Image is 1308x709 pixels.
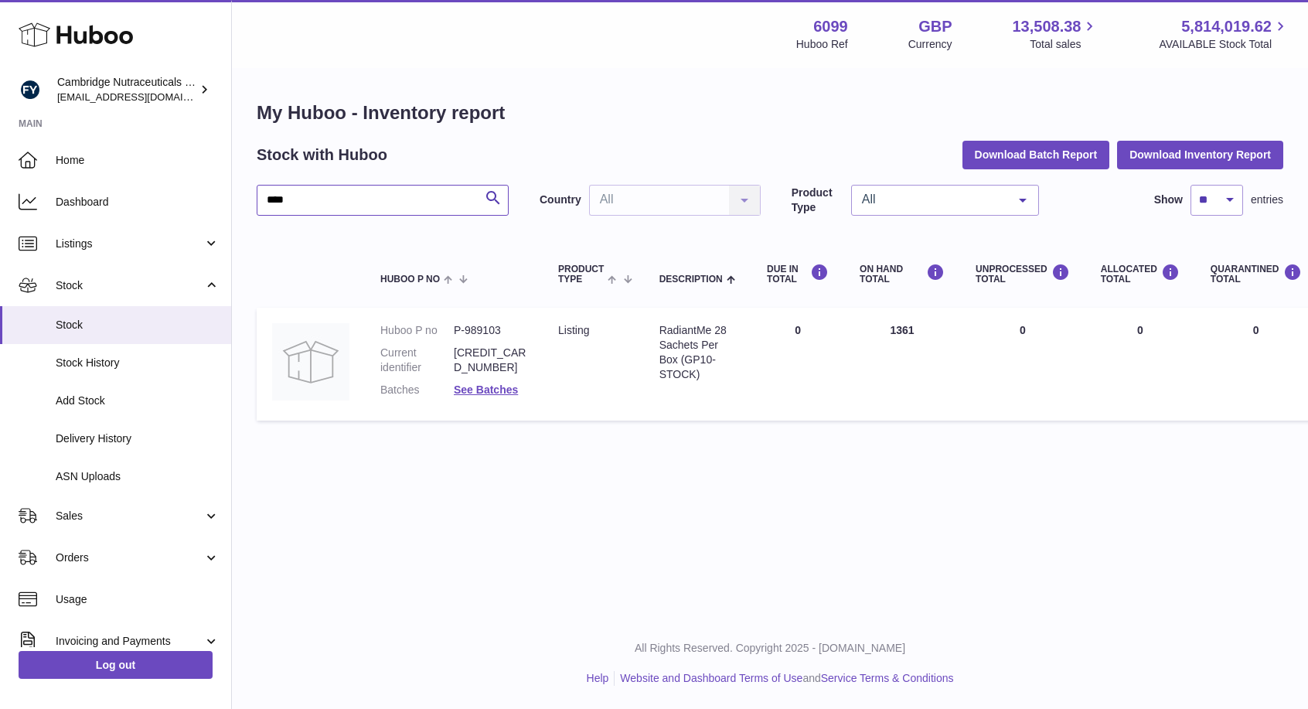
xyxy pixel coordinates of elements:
h2: Stock with Huboo [257,145,387,165]
td: 0 [1085,308,1195,421]
div: DUE IN TOTAL [767,264,829,285]
img: huboo@camnutra.com [19,78,42,101]
span: 13,508.38 [1012,16,1081,37]
a: Log out [19,651,213,679]
a: Service Terms & Conditions [821,672,954,684]
span: Delivery History [56,431,220,446]
dt: Huboo P no [380,323,454,338]
div: ALLOCATED Total [1101,264,1180,285]
label: Product Type [792,186,843,215]
a: 5,814,019.62 AVAILABLE Stock Total [1159,16,1289,52]
span: Huboo P no [380,274,440,285]
div: UNPROCESSED Total [976,264,1070,285]
span: Orders [56,550,203,565]
span: Dashboard [56,195,220,210]
span: Sales [56,509,203,523]
span: 5,814,019.62 [1181,16,1272,37]
span: listing [558,324,589,336]
a: See Batches [454,383,518,396]
span: Invoicing and Payments [56,634,203,649]
span: AVAILABLE Stock Total [1159,37,1289,52]
span: 0 [1253,324,1259,336]
h1: My Huboo - Inventory report [257,101,1283,125]
a: Website and Dashboard Terms of Use [620,672,802,684]
span: entries [1251,193,1283,207]
div: QUARANTINED Total [1211,264,1302,285]
div: Currency [908,37,952,52]
strong: 6099 [813,16,848,37]
div: RadiantMe 28 Sachets Per Box (GP10-STOCK) [659,323,736,382]
div: ON HAND Total [860,264,945,285]
span: Description [659,274,723,285]
td: 0 [751,308,844,421]
dd: [CREDIT_CARD_NUMBER] [454,346,527,375]
span: Usage [56,592,220,607]
span: Home [56,153,220,168]
span: All [858,192,1007,207]
img: product image [272,323,349,401]
a: 13,508.38 Total sales [1012,16,1099,52]
span: Add Stock [56,394,220,408]
li: and [615,671,953,686]
button: Download Inventory Report [1117,141,1283,169]
strong: GBP [918,16,952,37]
span: Product Type [558,264,604,285]
span: Total sales [1030,37,1099,52]
span: Stock [56,318,220,332]
label: Show [1154,193,1183,207]
div: Cambridge Nutraceuticals Ltd [57,75,196,104]
dt: Current identifier [380,346,454,375]
td: 0 [960,308,1085,421]
dd: P-989103 [454,323,527,338]
span: Stock History [56,356,220,370]
span: Listings [56,237,203,251]
span: ASN Uploads [56,469,220,484]
label: Country [540,193,581,207]
span: Stock [56,278,203,293]
a: Help [587,672,609,684]
button: Download Batch Report [962,141,1110,169]
div: Huboo Ref [796,37,848,52]
p: All Rights Reserved. Copyright 2025 - [DOMAIN_NAME] [244,641,1296,656]
span: [EMAIL_ADDRESS][DOMAIN_NAME] [57,90,227,103]
td: 1361 [844,308,960,421]
dt: Batches [380,383,454,397]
